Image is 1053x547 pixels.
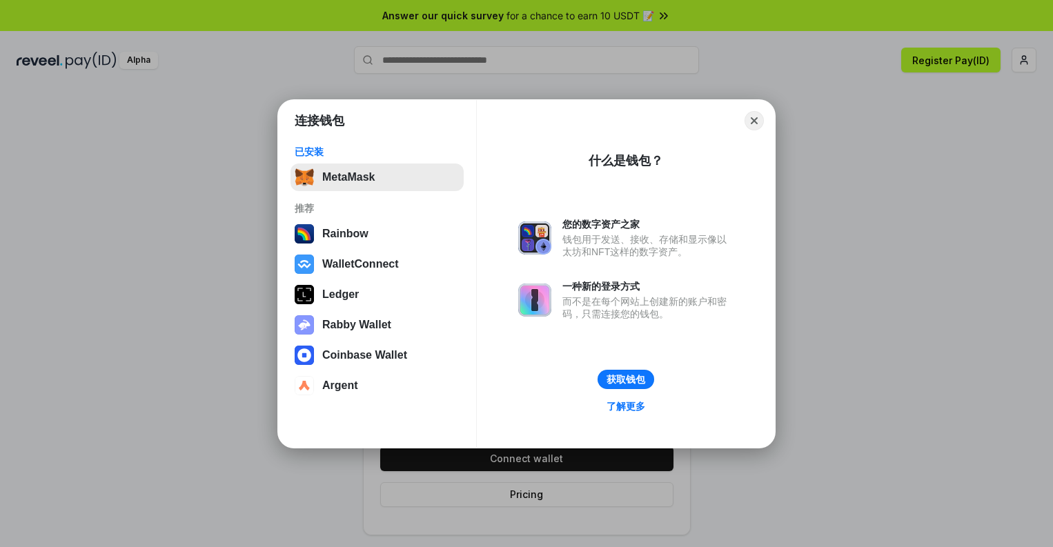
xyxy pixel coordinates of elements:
button: MetaMask [291,163,464,191]
button: Rabby Wallet [291,311,464,339]
button: Close [745,111,764,130]
img: svg+xml,%3Csvg%20xmlns%3D%22http%3A%2F%2Fwww.w3.org%2F2000%2Fsvg%22%20width%3D%2228%22%20height%3... [295,285,314,304]
div: Rainbow [322,228,368,240]
div: 什么是钱包？ [589,152,663,169]
img: svg+xml,%3Csvg%20width%3D%2228%22%20height%3D%2228%22%20viewBox%3D%220%200%2028%2028%22%20fill%3D... [295,376,314,395]
div: Ledger [322,288,359,301]
div: 已安装 [295,146,460,158]
div: 获取钱包 [607,373,645,386]
img: svg+xml,%3Csvg%20width%3D%2228%22%20height%3D%2228%22%20viewBox%3D%220%200%2028%2028%22%20fill%3D... [295,346,314,365]
div: Argent [322,379,358,392]
button: WalletConnect [291,250,464,278]
button: Argent [291,372,464,399]
button: Rainbow [291,220,464,248]
div: 钱包用于发送、接收、存储和显示像以太坊和NFT这样的数字资产。 [562,233,734,258]
a: 了解更多 [598,397,653,415]
button: Ledger [291,281,464,308]
img: svg+xml,%3Csvg%20xmlns%3D%22http%3A%2F%2Fwww.w3.org%2F2000%2Fsvg%22%20fill%3D%22none%22%20viewBox... [295,315,314,335]
div: 您的数字资产之家 [562,218,734,230]
div: Coinbase Wallet [322,349,407,361]
img: svg+xml,%3Csvg%20xmlns%3D%22http%3A%2F%2Fwww.w3.org%2F2000%2Fsvg%22%20fill%3D%22none%22%20viewBox... [518,284,551,317]
div: 而不是在每个网站上创建新的账户和密码，只需连接您的钱包。 [562,295,734,320]
button: 获取钱包 [598,370,654,389]
div: 一种新的登录方式 [562,280,734,292]
img: svg+xml,%3Csvg%20fill%3D%22none%22%20height%3D%2233%22%20viewBox%3D%220%200%2035%2033%22%20width%... [295,168,314,187]
div: 推荐 [295,202,460,215]
img: svg+xml,%3Csvg%20xmlns%3D%22http%3A%2F%2Fwww.w3.org%2F2000%2Fsvg%22%20fill%3D%22none%22%20viewBox... [518,221,551,255]
div: 了解更多 [607,400,645,412]
img: svg+xml,%3Csvg%20width%3D%2228%22%20height%3D%2228%22%20viewBox%3D%220%200%2028%2028%22%20fill%3D... [295,255,314,274]
img: svg+xml,%3Csvg%20width%3D%22120%22%20height%3D%22120%22%20viewBox%3D%220%200%20120%20120%22%20fil... [295,224,314,243]
div: WalletConnect [322,258,399,270]
div: Rabby Wallet [322,319,391,331]
div: MetaMask [322,171,375,183]
h1: 连接钱包 [295,112,344,129]
button: Coinbase Wallet [291,341,464,369]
